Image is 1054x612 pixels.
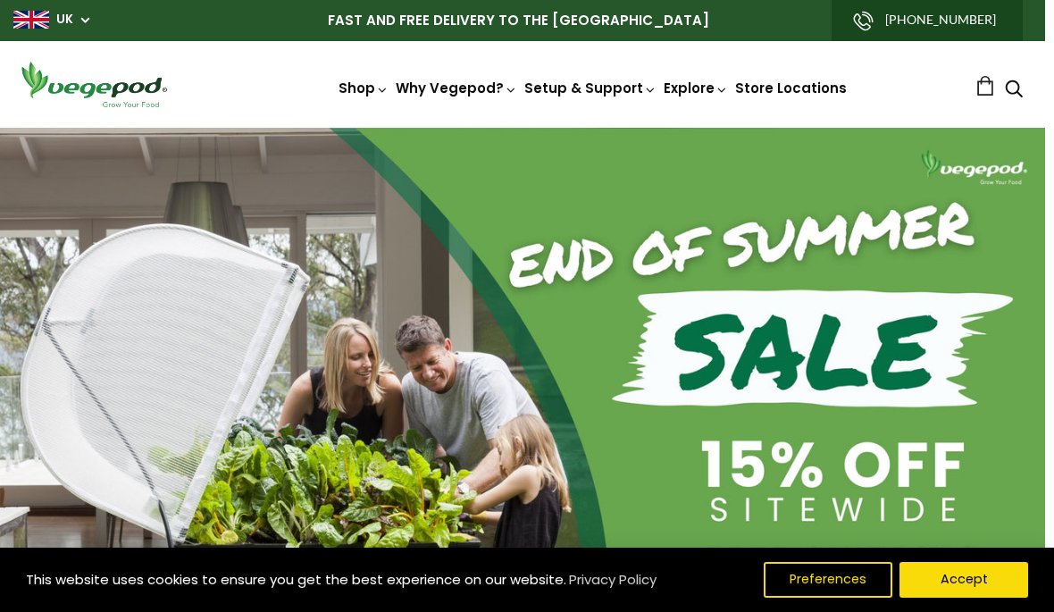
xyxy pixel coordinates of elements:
[735,79,847,97] a: Store Locations
[13,59,174,110] img: Vegepod
[664,79,728,97] a: Explore
[764,562,892,598] button: Preferences
[899,562,1028,598] button: Accept
[13,11,49,29] img: gb_large.png
[26,570,566,589] span: This website uses cookies to ensure you get the best experience on our website.
[339,79,389,97] a: Shop
[396,79,517,97] a: Why Vegepod?
[566,564,659,596] a: Privacy Policy (opens in a new tab)
[56,11,73,29] a: UK
[524,79,657,97] a: Setup & Support
[1005,81,1023,100] a: Search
